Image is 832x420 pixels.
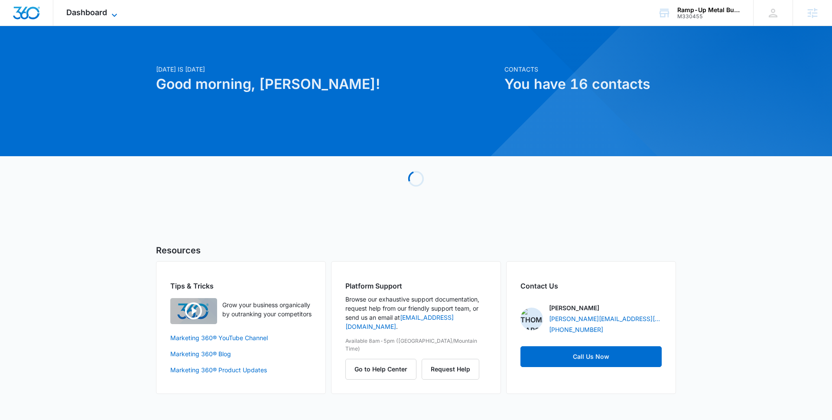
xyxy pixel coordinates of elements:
[345,359,416,380] button: Go to Help Center
[422,359,479,380] button: Request Help
[170,349,312,358] a: Marketing 360® Blog
[549,325,603,334] a: [PHONE_NUMBER]
[677,13,741,20] div: account id
[345,365,422,373] a: Go to Help Center
[549,303,599,312] p: [PERSON_NAME]
[170,298,217,324] img: Quick Overview Video
[345,295,487,331] p: Browse our exhaustive support documentation, request help from our friendly support team, or send...
[520,281,662,291] h2: Contact Us
[345,281,487,291] h2: Platform Support
[170,281,312,291] h2: Tips & Tricks
[222,300,312,318] p: Grow your business organically by outranking your competitors
[677,7,741,13] div: account name
[66,8,107,17] span: Dashboard
[156,65,499,74] p: [DATE] is [DATE]
[345,337,487,353] p: Available 8am-5pm ([GEOGRAPHIC_DATA]/Mountain Time)
[504,65,676,74] p: Contacts
[520,346,662,367] a: Call Us Now
[156,74,499,95] h1: Good morning, [PERSON_NAME]!
[504,74,676,95] h1: You have 16 contacts
[520,308,543,330] img: Thomas Baron
[170,365,312,374] a: Marketing 360® Product Updates
[422,365,479,373] a: Request Help
[156,244,676,257] h5: Resources
[170,333,312,342] a: Marketing 360® YouTube Channel
[549,314,662,323] a: [PERSON_NAME][EMAIL_ADDRESS][PERSON_NAME][DOMAIN_NAME]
